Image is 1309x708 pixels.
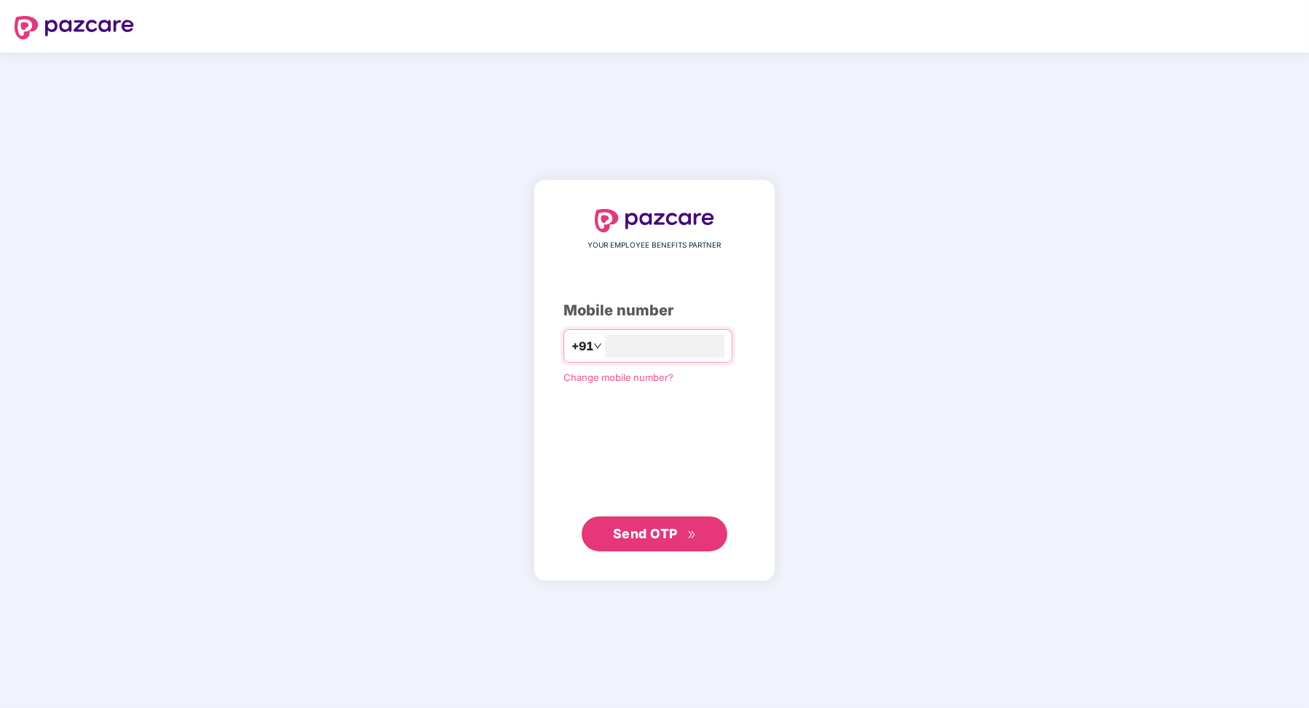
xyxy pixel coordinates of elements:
[588,240,721,251] span: YOUR EMPLOYEE BENEFITS PARTNER
[563,371,673,383] a: Change mobile number?
[613,526,678,541] span: Send OTP
[595,209,714,232] img: logo
[572,337,593,355] span: +91
[15,16,134,39] img: logo
[582,516,727,551] button: Send OTPdouble-right
[593,342,602,350] span: down
[687,530,697,540] span: double-right
[563,299,746,322] div: Mobile number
